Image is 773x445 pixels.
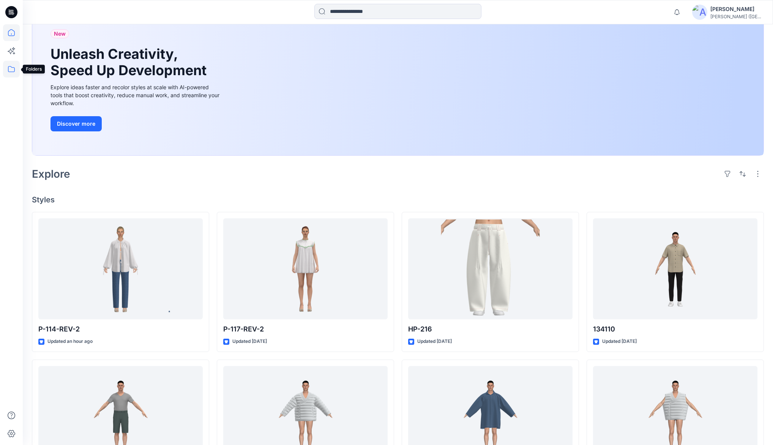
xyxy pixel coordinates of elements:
[602,338,637,346] p: Updated [DATE]
[50,116,221,131] a: Discover more
[32,195,764,204] h4: Styles
[32,168,70,180] h2: Explore
[38,218,203,319] a: P-114-REV-2
[593,218,757,319] a: 134110
[223,218,388,319] a: P-117-REV-2
[408,324,573,335] p: HP-216
[232,338,267,346] p: Updated [DATE]
[50,116,102,131] button: Discover more
[692,5,707,20] img: avatar
[47,338,93,346] p: Updated an hour ago
[710,14,764,19] div: [PERSON_NAME] ([GEOGRAPHIC_DATA]) Exp...
[50,46,210,79] h1: Unleash Creativity, Speed Up Development
[50,83,221,107] div: Explore ideas faster and recolor styles at scale with AI-powered tools that boost creativity, red...
[54,29,66,38] span: New
[408,218,573,319] a: HP-216
[710,5,764,14] div: [PERSON_NAME]
[417,338,452,346] p: Updated [DATE]
[223,324,388,335] p: P-117-REV-2
[593,324,757,335] p: 134110
[38,324,203,335] p: P-114-REV-2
